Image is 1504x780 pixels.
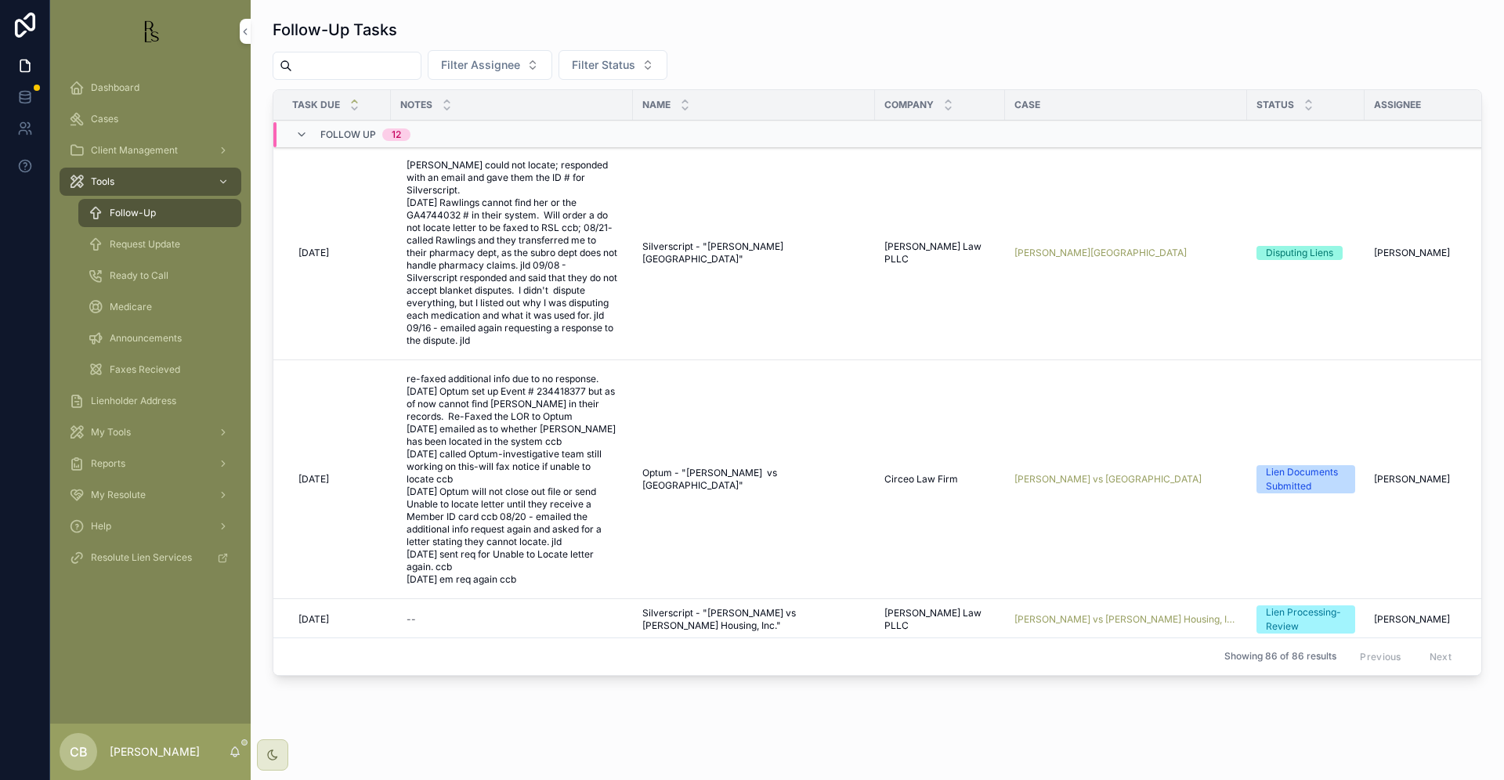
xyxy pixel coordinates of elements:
[320,128,376,141] span: Follow Up
[884,99,934,111] span: Company
[642,467,866,492] a: Optum - "[PERSON_NAME] vs [GEOGRAPHIC_DATA]"
[110,301,152,313] span: Medicare
[1256,465,1355,493] a: Lien Documents Submitted
[1014,473,1238,486] a: [PERSON_NAME] vs [GEOGRAPHIC_DATA]
[400,153,624,353] a: [PERSON_NAME] could not locate; responded with an email and gave them the ID # for Silverscript. ...
[298,247,329,259] span: [DATE]
[1374,473,1450,486] span: [PERSON_NAME]
[60,481,241,509] a: My Resolute
[60,387,241,415] a: Lienholder Address
[642,99,671,111] span: Name
[1266,605,1346,634] div: Lien Processing-Review
[273,19,397,41] h1: Follow-Up Tasks
[1014,247,1238,259] a: [PERSON_NAME][GEOGRAPHIC_DATA]
[1374,473,1473,486] a: [PERSON_NAME]
[110,238,180,251] span: Request Update
[60,136,241,164] a: Client Management
[1014,613,1238,626] a: [PERSON_NAME] vs [PERSON_NAME] Housing, Inc.
[60,105,241,133] a: Cases
[78,262,241,290] a: Ready to Call
[91,426,131,439] span: My Tools
[642,467,779,491] span: Optum - "[PERSON_NAME] vs [GEOGRAPHIC_DATA]"
[110,269,168,282] span: Ready to Call
[60,418,241,446] a: My Tools
[91,520,111,533] span: Help
[292,240,381,265] a: [DATE]
[298,613,329,626] span: [DATE]
[428,50,552,80] button: Select Button
[1374,247,1473,259] a: [PERSON_NAME]
[292,99,340,111] span: Task Due
[110,744,200,760] p: [PERSON_NAME]
[78,324,241,352] a: Announcements
[1014,473,1202,486] a: [PERSON_NAME] vs [GEOGRAPHIC_DATA]
[91,144,178,157] span: Client Management
[292,607,381,632] a: [DATE]
[110,332,182,345] span: Announcements
[559,50,667,80] button: Select Button
[91,457,125,470] span: Reports
[110,207,156,219] span: Follow-Up
[441,57,520,73] span: Filter Assignee
[407,159,617,347] span: [PERSON_NAME] could not locate; responded with an email and gave them the ID # for Silverscript. ...
[1374,613,1450,626] span: [PERSON_NAME]
[91,395,176,407] span: Lienholder Address
[110,363,180,376] span: Faxes Recieved
[60,512,241,540] a: Help
[1256,99,1294,111] span: Status
[91,489,146,501] span: My Resolute
[1224,651,1336,663] span: Showing 86 of 86 results
[642,607,866,632] a: Silverscript - "[PERSON_NAME] vs [PERSON_NAME] Housing, Inc."
[572,57,635,73] span: Filter Status
[78,230,241,258] a: Request Update
[91,81,139,94] span: Dashboard
[1014,247,1187,259] a: [PERSON_NAME][GEOGRAPHIC_DATA]
[298,473,329,486] span: [DATE]
[407,373,617,586] span: re-faxed additional info due to no response. [DATE] Optum set up Event # 234418377 but as of now ...
[392,128,401,141] div: 12
[292,467,381,492] a: [DATE]
[91,551,192,564] span: Resolute Lien Services
[642,240,783,265] span: Silverscript - "[PERSON_NAME][GEOGRAPHIC_DATA]"
[1256,605,1355,634] a: Lien Processing-Review
[78,293,241,321] a: Medicare
[138,19,163,44] img: App logo
[1374,613,1473,626] a: [PERSON_NAME]
[1014,99,1040,111] span: Case
[884,473,958,486] span: Circeo Law Firm
[642,607,798,631] span: Silverscript - "[PERSON_NAME] vs [PERSON_NAME] Housing, Inc."
[70,742,88,761] span: CB
[1266,465,1346,493] div: Lien Documents Submitted
[407,613,416,626] div: --
[400,367,624,592] a: re-faxed additional info due to no response. [DATE] Optum set up Event # 234418377 but as of now ...
[1374,247,1450,259] span: [PERSON_NAME]
[60,543,241,572] a: Resolute Lien Services
[78,199,241,227] a: Follow-Up
[1256,246,1355,260] a: Disputing Liens
[884,240,996,265] a: [PERSON_NAME] Law PLLC
[60,74,241,102] a: Dashboard
[400,607,624,632] a: --
[1374,99,1421,111] span: Assignee
[60,450,241,478] a: Reports
[400,99,432,111] span: Notes
[1266,246,1333,260] div: Disputing Liens
[91,113,118,125] span: Cases
[50,63,251,592] div: scrollable content
[642,240,866,265] a: Silverscript - "[PERSON_NAME][GEOGRAPHIC_DATA]"
[78,356,241,384] a: Faxes Recieved
[884,473,996,486] a: Circeo Law Firm
[60,168,241,196] a: Tools
[884,607,996,632] a: [PERSON_NAME] Law PLLC
[91,175,114,188] span: Tools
